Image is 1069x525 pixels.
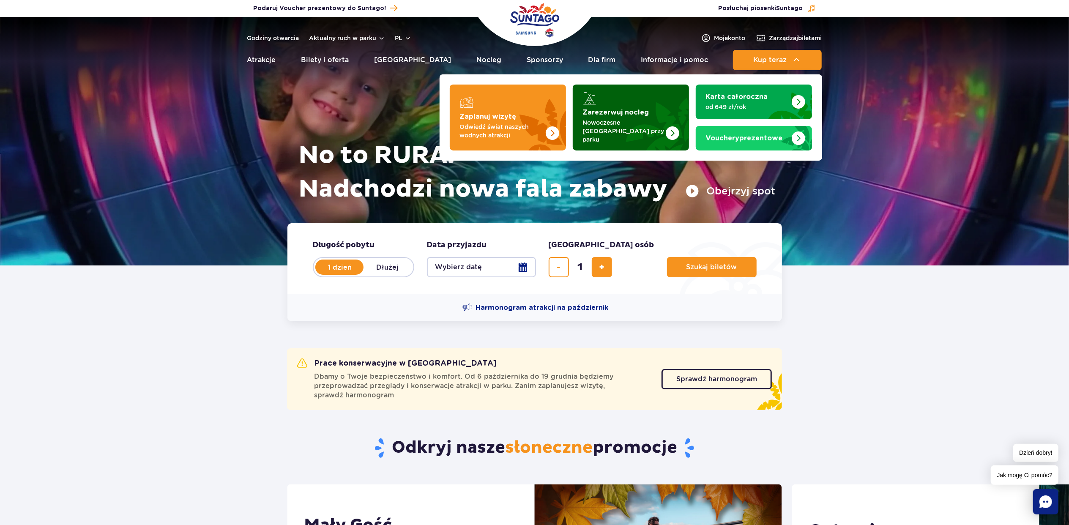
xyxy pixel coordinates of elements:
span: [GEOGRAPHIC_DATA] osób [549,240,654,250]
span: Data przyjazdu [427,240,487,250]
span: Harmonogram atrakcji na październik [476,303,609,312]
a: [GEOGRAPHIC_DATA] [374,50,451,70]
a: Godziny otwarcia [247,34,299,42]
h2: Prace konserwacyjne w [GEOGRAPHIC_DATA] [297,358,497,369]
button: usuń bilet [549,257,569,277]
h1: No to RURA! Nadchodzi nowa fala zabawy [299,139,776,206]
p: Nowoczesne [GEOGRAPHIC_DATA] przy parku [583,118,665,144]
span: Kup teraz [753,56,787,64]
a: Sponsorzy [527,50,563,70]
a: Mojekonto [701,33,746,43]
div: Chat [1033,489,1058,514]
a: Bilety i oferta [301,50,349,70]
a: Zaplanuj wizytę [450,85,566,150]
p: od 649 zł/rok [706,103,788,111]
label: Dłużej [364,258,412,276]
a: Vouchery prezentowe [696,126,812,150]
strong: Karta całoroczna [706,93,768,100]
h2: Odkryj nasze promocje [287,437,782,459]
a: Atrakcje [247,50,276,70]
button: pl [395,34,411,42]
span: Posłuchaj piosenki [719,4,803,13]
button: Posłuchaj piosenkiSuntago [719,4,816,13]
a: Karta całoroczna [696,85,812,119]
button: dodaj bilet [592,257,612,277]
span: Podaruj Voucher prezentowy do Suntago! [254,4,386,13]
a: Zarządzajbiletami [756,33,822,43]
a: Zarezerwuj nocleg [573,85,689,150]
a: Nocleg [476,50,501,70]
form: Planowanie wizyty w Park of Poland [287,223,782,294]
button: Szukaj biletów [667,257,757,277]
a: Informacje i pomoc [641,50,708,70]
strong: Zarezerwuj nocleg [583,109,649,116]
span: słoneczne [505,437,593,458]
button: Wybierz datę [427,257,536,277]
strong: prezentowe [706,135,783,142]
span: Vouchery [706,135,740,142]
strong: Zaplanuj wizytę [460,113,517,120]
button: Obejrzyj spot [686,184,776,198]
a: Dla firm [588,50,615,70]
span: Zarządzaj biletami [769,34,822,42]
a: Podaruj Voucher prezentowy do Suntago! [254,3,398,14]
p: Odwiedź świat naszych wodnych atrakcji [460,123,542,139]
span: Dbamy o Twoje bezpieczeństwo i komfort. Od 6 października do 19 grudnia będziemy przeprowadzać pr... [314,372,651,400]
a: Harmonogram atrakcji na październik [462,303,609,313]
span: Sprawdź harmonogram [676,376,757,383]
button: Kup teraz [733,50,822,70]
span: Jak mogę Ci pomóc? [991,465,1058,485]
label: 1 dzień [316,258,364,276]
span: Długość pobytu [313,240,375,250]
span: Szukaj biletów [686,263,737,271]
a: Sprawdź harmonogram [662,369,772,389]
span: Dzień dobry! [1013,444,1058,462]
input: liczba biletów [570,257,591,277]
span: Suntago [776,5,803,11]
button: Aktualny ruch w parku [309,35,385,41]
span: Moje konto [714,34,746,42]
